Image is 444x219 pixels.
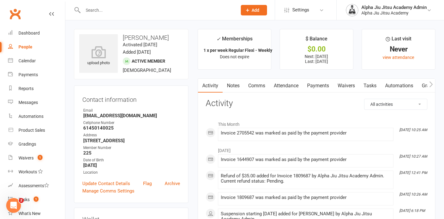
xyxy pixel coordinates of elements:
i: [DATE] 10:25 AM [399,128,427,132]
div: Last visit [386,35,411,46]
div: Location [83,170,180,176]
img: thumb_image1751406779.png [346,4,358,16]
a: Comms [244,79,269,93]
div: People [18,44,32,49]
a: Flag [143,180,152,187]
div: Email [83,108,180,114]
div: Dashboard [18,31,40,35]
div: Member Number [83,145,180,151]
div: Workouts [18,169,37,174]
i: [DATE] 10:26 AM [399,192,427,196]
a: Archive [165,180,180,187]
div: Address [83,132,180,138]
div: What's New [18,211,41,216]
i: [DATE] 10:27 AM [399,154,427,159]
i: ✓ [216,36,220,42]
a: Calendar [8,54,65,68]
strong: 61450140025 [83,125,180,131]
strong: 1 x per week Regular Flexi - Weekly [203,48,272,53]
strong: [EMAIL_ADDRESS][DOMAIN_NAME] [83,113,180,118]
iframe: Intercom live chat [6,198,21,213]
h3: [PERSON_NAME] [79,34,183,41]
li: [DATE] [206,144,427,154]
span: Does not expire [220,54,249,59]
strong: [STREET_ADDRESS] [83,138,180,143]
span: Active member [132,59,165,64]
h3: Contact information [82,94,180,103]
a: Activity [198,79,223,93]
a: Clubworx [7,6,23,22]
div: Reports [18,86,34,91]
span: [DEMOGRAPHIC_DATA] [123,68,171,73]
div: Payments [18,72,38,77]
time: Activated [DATE] [123,42,157,48]
a: Waivers [333,79,359,93]
span: Settings [292,3,309,17]
div: Automations [18,114,43,119]
h3: Activity [206,99,427,108]
div: Calendar [18,58,36,63]
div: Tasks [18,197,30,202]
a: Attendance [269,79,303,93]
div: Product Sales [18,128,45,133]
span: 1 [38,155,43,160]
div: Assessments [18,183,49,188]
div: Invoice 2705542 was marked as paid by the payment provider [221,130,391,136]
span: 1 [34,196,39,202]
li: This Month [206,118,427,128]
a: Notes [223,79,244,93]
div: Alpha Jiu Jitsu Academy Admin [361,5,427,10]
div: Alpha Jiu Jitsu Academy [361,10,427,16]
a: Product Sales [8,123,65,137]
a: Messages [8,96,65,109]
div: Cellphone Number [83,120,180,126]
a: People [8,40,65,54]
div: $ Balance [306,35,327,46]
a: Payments [303,79,333,93]
a: Gradings [8,137,65,151]
a: Tasks [359,79,381,93]
a: Dashboard [8,26,65,40]
div: Memberships [216,35,253,46]
time: Added [DATE] [123,49,151,55]
div: upload photo [79,46,118,66]
i: [DATE] 6:18 PM [399,209,425,213]
div: Gradings [18,142,36,147]
div: Invoice 1644907 was marked as paid by the payment provider [221,157,391,162]
div: Refund of $35.00 added for Invoice 1809687 by Alpha Jiu Jitsu Academy Admin. Current refund statu... [221,173,391,184]
a: Automations [381,79,417,93]
span: 2 [19,198,24,203]
a: Update Contact Details [82,180,130,187]
a: Payments [8,68,65,82]
a: Automations [8,109,65,123]
div: $0.00 [286,46,347,52]
a: Tasks 1 [8,193,65,207]
strong: 225 [83,150,180,156]
div: Invoice 1809687 was marked as paid by the payment provider [221,195,391,200]
a: view attendance [383,55,414,60]
a: Waivers 1 [8,151,65,165]
span: Add [252,8,259,13]
strong: [DATE] [83,163,180,168]
button: Add [241,5,267,15]
p: Next: [DATE] Last: [DATE] [286,54,347,64]
div: Never [368,46,430,52]
a: Manage Comms Settings [82,187,134,195]
div: Waivers [18,155,34,160]
div: Date of Birth [83,157,180,163]
a: Workouts [8,165,65,179]
input: Search... [81,6,233,14]
i: [DATE] 12:41 PM [399,171,427,175]
a: Assessments [8,179,65,193]
a: Reports [8,82,65,96]
div: Messages [18,100,38,105]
